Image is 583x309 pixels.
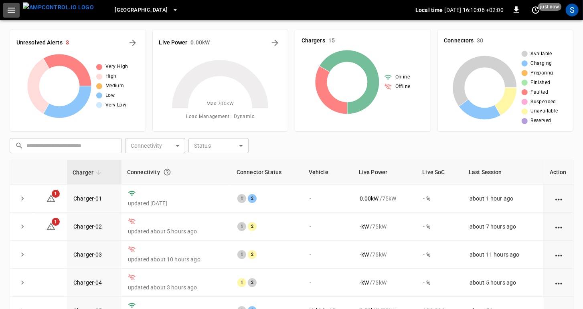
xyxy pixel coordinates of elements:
div: 1 [237,250,246,259]
span: Unavailable [531,107,558,115]
td: - % [417,213,463,241]
p: [DATE] 16:10:06 +02:00 [445,6,504,14]
th: Connector Status [231,160,303,185]
span: Charger [73,168,104,177]
td: - [303,241,353,269]
p: updated about 5 hours ago [128,227,225,235]
td: about 11 hours ago [463,241,544,269]
a: Charger-03 [73,251,102,258]
td: about 7 hours ago [463,213,544,241]
span: Max. 700 kW [206,100,234,108]
th: Live Power [353,160,417,185]
span: Preparing [531,69,554,77]
td: - [303,269,353,297]
div: Connectivity [127,165,225,179]
button: [GEOGRAPHIC_DATA] [111,2,181,18]
h6: 3 [66,38,69,47]
p: updated about 10 hours ago [128,255,225,263]
div: action cell options [554,223,564,231]
button: expand row [16,277,28,289]
td: about 5 hours ago [463,269,544,297]
span: Medium [105,82,124,90]
th: Live SoC [417,160,463,185]
button: expand row [16,249,28,261]
button: All Alerts [126,36,139,49]
p: updated [DATE] [128,199,225,207]
span: 1 [52,218,60,226]
span: Offline [395,83,411,91]
p: - kW [360,279,369,287]
span: High [105,72,117,80]
td: - [303,185,353,213]
div: 1 [237,222,246,231]
h6: 15 [328,36,335,45]
span: Low [105,92,115,100]
div: 2 [248,278,257,287]
span: Available [531,50,553,58]
td: - [303,213,353,241]
button: set refresh interval [529,4,542,16]
a: Charger-04 [73,279,102,286]
div: / 75 kW [360,279,411,287]
th: Last Session [463,160,544,185]
div: action cell options [554,279,564,287]
p: updated about 3 hours ago [128,283,225,291]
span: Reserved [531,117,551,125]
span: just now [538,3,562,11]
span: Very High [105,63,128,71]
span: Faulted [531,88,549,96]
td: - % [417,185,463,213]
div: action cell options [554,195,564,203]
a: 1 [46,223,56,229]
span: Online [395,73,410,81]
img: ampcontrol.io logo [23,2,94,12]
span: Load Management = Dynamic [186,113,254,121]
span: 1 [52,190,60,198]
h6: Connectors [444,36,474,45]
button: expand row [16,193,28,205]
h6: Live Power [159,38,188,47]
div: 2 [248,250,257,259]
span: Very Low [105,101,126,109]
h6: 30 [477,36,484,45]
div: / 75 kW [360,195,411,203]
p: 0.00 kW [360,195,379,203]
td: about 1 hour ago [463,185,544,213]
div: / 75 kW [360,251,411,259]
div: 2 [248,222,257,231]
div: 2 [248,194,257,203]
div: profile-icon [566,4,579,16]
a: 1 [46,195,56,201]
th: Action [544,160,573,185]
td: - % [417,241,463,269]
div: action cell options [554,251,564,259]
p: - kW [360,251,369,259]
div: 1 [237,194,246,203]
th: Vehicle [303,160,353,185]
button: Connection between the charger and our software. [160,165,174,179]
a: Charger-01 [73,195,102,202]
span: Suspended [531,98,557,106]
h6: Unresolved Alerts [16,38,63,47]
span: Charging [531,60,552,68]
span: [GEOGRAPHIC_DATA] [115,6,168,15]
button: Energy Overview [269,36,281,49]
span: Finished [531,79,551,87]
p: Local time [415,6,443,14]
div: / 75 kW [360,223,411,231]
h6: 0.00 kW [191,38,210,47]
div: 1 [237,278,246,287]
button: expand row [16,221,28,233]
h6: Chargers [302,36,325,45]
td: - % [417,269,463,297]
p: - kW [360,223,369,231]
a: Charger-02 [73,223,102,230]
